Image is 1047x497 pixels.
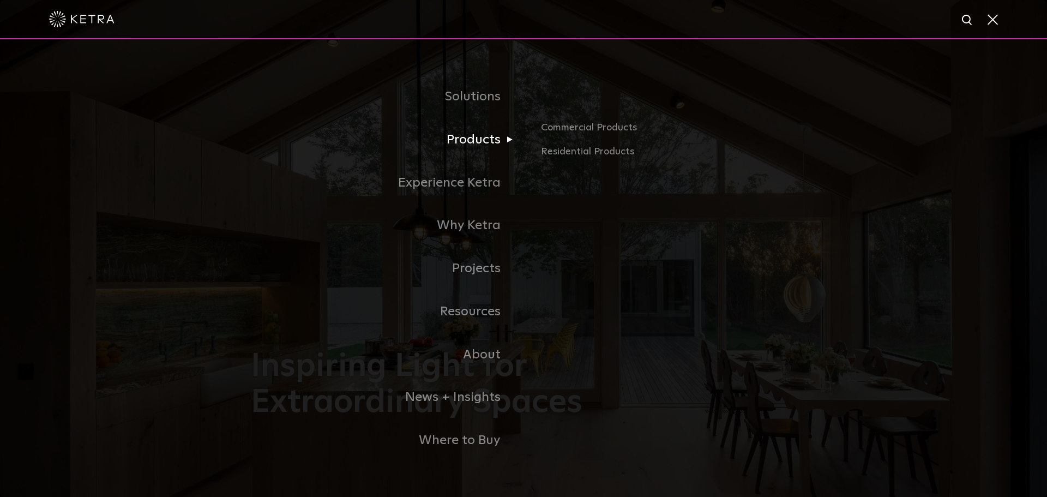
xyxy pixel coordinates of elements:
a: Resources [251,290,523,333]
img: ketra-logo-2019-white [49,11,115,27]
a: News + Insights [251,376,523,419]
a: Residential Products [541,144,796,160]
a: Where to Buy [251,419,523,462]
img: search icon [961,14,974,27]
a: Products [251,118,523,161]
a: Commercial Products [541,120,796,144]
a: Experience Ketra [251,161,523,205]
div: Navigation Menu [251,75,796,462]
a: Why Ketra [251,204,523,247]
a: Projects [251,247,523,290]
a: Solutions [251,75,523,118]
a: About [251,333,523,376]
